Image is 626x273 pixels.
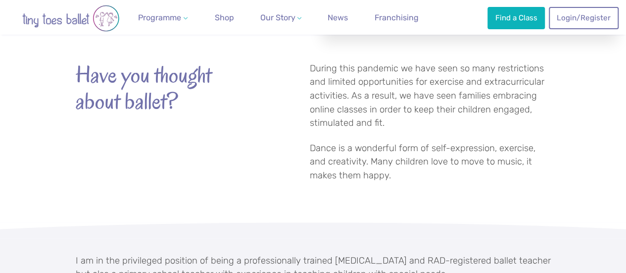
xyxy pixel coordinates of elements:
a: Our Story [256,8,305,28]
span: Our Story [260,13,295,22]
a: Login/Register [549,7,618,29]
a: News [324,8,352,28]
span: Franchising [375,13,419,22]
img: tiny toes ballet [11,5,130,32]
strong: Have you thought about ballet? [76,62,254,114]
span: Programme [138,13,181,22]
p: During this pandemic we have seen so many restrictions and limited opportunities for exercise and... [310,62,551,130]
a: Programme [134,8,192,28]
a: Find a Class [487,7,545,29]
p: Dance is a wonderful form of self-expression, exercise, and creativity. Many children love to mov... [310,142,551,183]
span: News [328,13,348,22]
a: Shop [211,8,238,28]
a: Franchising [371,8,423,28]
span: Shop [215,13,234,22]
